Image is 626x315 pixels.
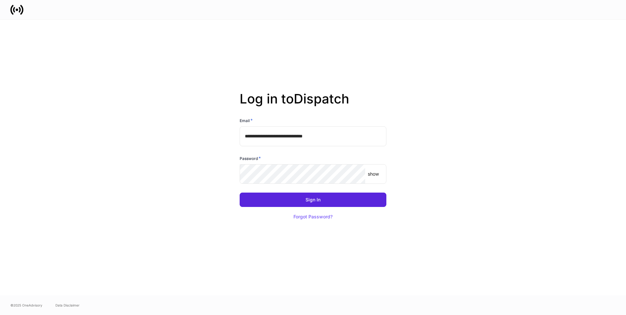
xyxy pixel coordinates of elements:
h6: Password [240,155,261,162]
a: Data Disclaimer [55,303,80,308]
h6: Email [240,117,253,124]
button: Sign In [240,193,386,207]
div: Forgot Password? [293,214,333,219]
h2: Log in to Dispatch [240,91,386,117]
p: show [368,171,379,177]
span: © 2025 OneAdvisory [10,303,42,308]
button: Forgot Password? [285,210,341,224]
div: Sign In [306,197,320,202]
